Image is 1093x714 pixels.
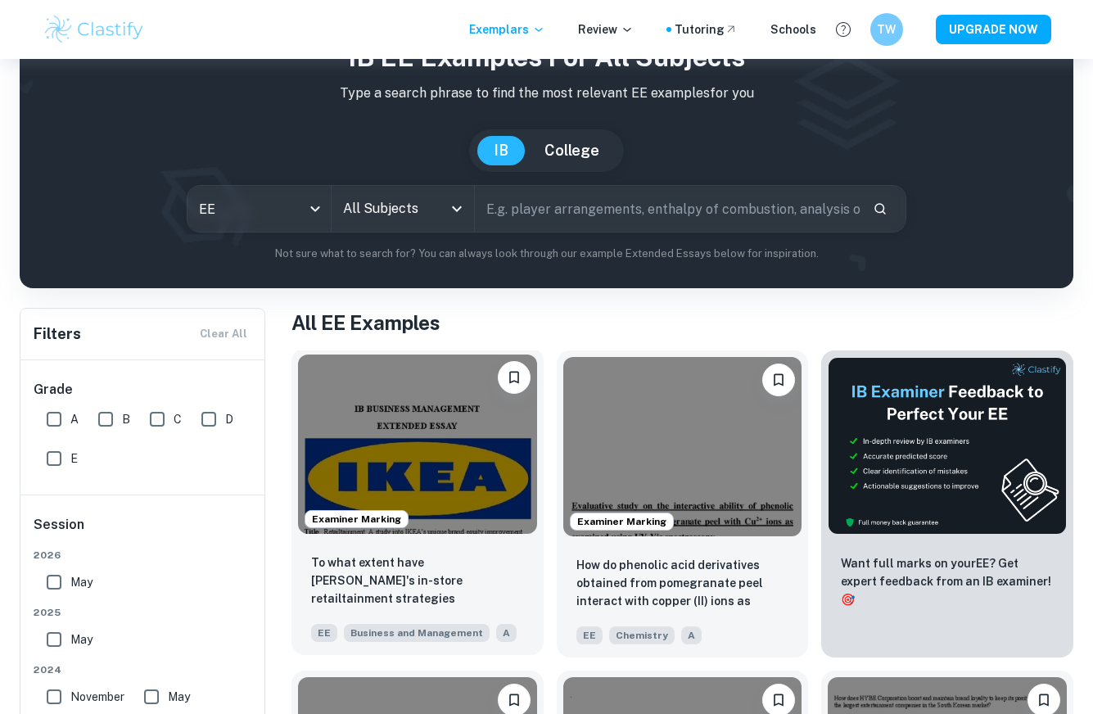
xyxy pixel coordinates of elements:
[841,593,855,606] span: 🎯
[675,20,738,38] a: Tutoring
[311,554,524,609] p: To what extent have IKEA's in-store retailtainment strategies contributed to enhancing brand equi...
[609,626,675,644] span: Chemistry
[33,84,1060,103] p: Type a search phrase to find the most relevant EE examples for you
[477,136,525,165] button: IB
[34,515,253,548] h6: Session
[34,323,81,346] h6: Filters
[571,514,673,529] span: Examiner Marking
[866,195,894,223] button: Search
[298,355,537,534] img: Business and Management EE example thumbnail: To what extent have IKEA's in-store reta
[174,410,182,428] span: C
[225,410,233,428] span: D
[33,246,1060,262] p: Not sure what to search for? You can always look through our example Extended Essays below for in...
[34,380,253,400] h6: Grade
[445,197,468,220] button: Open
[762,364,795,396] button: Bookmark
[291,308,1073,337] h1: All EE Examples
[576,626,603,644] span: EE
[770,20,816,38] a: Schools
[187,186,330,232] div: EE
[936,15,1051,44] button: UPGRADE NOW
[578,20,634,38] p: Review
[43,13,147,46] img: Clastify logo
[498,361,531,394] button: Bookmark
[34,548,253,563] span: 2026
[70,630,93,648] span: May
[528,136,616,165] button: College
[821,350,1073,658] a: ThumbnailWant full marks on yourEE? Get expert feedback from an IB examiner!
[841,554,1054,608] p: Want full marks on your EE ? Get expert feedback from an IB examiner!
[34,662,253,677] span: 2024
[311,624,337,642] span: EE
[557,350,809,658] a: Examiner MarkingBookmarkHow do phenolic acid derivatives obtained from pomegranate peel interact ...
[168,688,190,706] span: May
[681,626,702,644] span: A
[70,688,124,706] span: November
[877,20,896,38] h6: TW
[475,186,860,232] input: E.g. player arrangements, enthalpy of combustion, analysis of a big city...
[305,512,408,526] span: Examiner Marking
[70,450,78,468] span: E
[70,573,93,591] span: May
[576,556,789,612] p: How do phenolic acid derivatives obtained from pomegranate peel interact with copper (II) ions as...
[829,16,857,43] button: Help and Feedback
[122,410,130,428] span: B
[496,624,517,642] span: A
[469,20,545,38] p: Exemplars
[870,13,903,46] button: TW
[828,357,1067,535] img: Thumbnail
[291,350,544,658] a: Examiner MarkingBookmarkTo what extent have IKEA's in-store retailtainment strategies contributed...
[563,357,802,536] img: Chemistry EE example thumbnail: How do phenolic acid derivatives obtaine
[344,624,490,642] span: Business and Management
[70,410,79,428] span: A
[34,605,253,620] span: 2025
